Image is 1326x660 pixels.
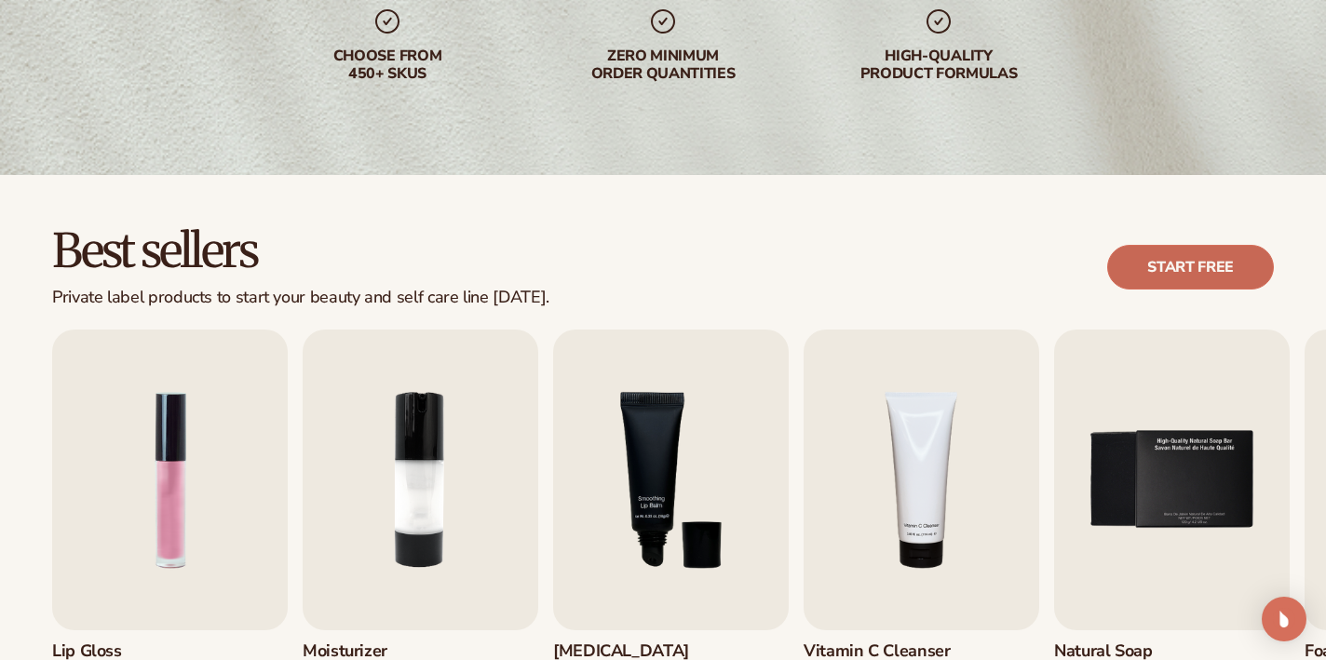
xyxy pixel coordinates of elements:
a: Start free [1107,245,1274,290]
div: Choose from 450+ Skus [268,47,507,83]
div: Zero minimum order quantities [544,47,782,83]
h2: Best sellers [52,227,549,276]
div: Open Intercom Messenger [1262,597,1306,641]
div: Private label products to start your beauty and self care line [DATE]. [52,288,549,308]
div: High-quality product formulas [819,47,1058,83]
